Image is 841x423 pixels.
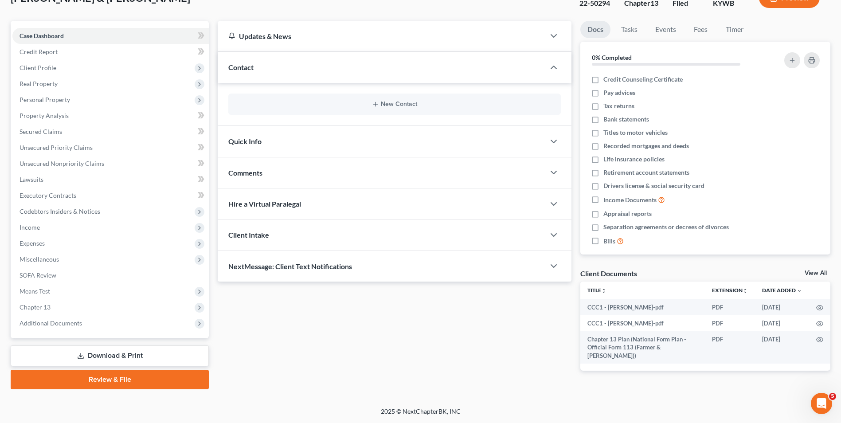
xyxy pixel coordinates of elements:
[12,28,209,44] a: Case Dashboard
[580,315,705,331] td: CCC1 - [PERSON_NAME]-pdf
[20,303,51,311] span: Chapter 13
[20,32,64,39] span: Case Dashboard
[12,108,209,124] a: Property Analysis
[603,141,689,150] span: Recorded mortgages and deeds
[603,155,665,164] span: Life insurance policies
[603,181,704,190] span: Drivers license & social security card
[228,137,262,145] span: Quick Info
[12,140,209,156] a: Unsecured Priority Claims
[20,160,104,167] span: Unsecured Nonpriority Claims
[712,287,748,294] a: Extensionunfold_more
[20,239,45,247] span: Expenses
[580,331,705,364] td: Chapter 13 Plan (National Form Plan - Official Form 113 (Farmer & [PERSON_NAME]))
[580,299,705,315] td: CCC1 - [PERSON_NAME]-pdf
[603,115,649,124] span: Bank statements
[20,144,93,151] span: Unsecured Priority Claims
[20,271,56,279] span: SOFA Review
[603,209,652,218] span: Appraisal reports
[592,54,632,61] strong: 0% Completed
[743,288,748,294] i: unfold_more
[601,288,606,294] i: unfold_more
[20,223,40,231] span: Income
[755,315,809,331] td: [DATE]
[603,237,615,246] span: Bills
[20,48,58,55] span: Credit Report
[11,345,209,366] a: Download & Print
[719,21,751,38] a: Timer
[603,75,683,84] span: Credit Counseling Certificate
[603,102,634,110] span: Tax returns
[20,96,70,103] span: Personal Property
[20,319,82,327] span: Additional Documents
[603,88,635,97] span: Pay advices
[228,262,352,270] span: NextMessage: Client Text Notifications
[12,124,209,140] a: Secured Claims
[755,331,809,364] td: [DATE]
[603,223,729,231] span: Separation agreements or decrees of divorces
[228,200,301,208] span: Hire a Virtual Paralegal
[805,270,827,276] a: View All
[235,101,554,108] button: New Contact
[580,21,610,38] a: Docs
[603,128,668,137] span: Titles to motor vehicles
[20,128,62,135] span: Secured Claims
[228,231,269,239] span: Client Intake
[20,208,100,215] span: Codebtors Insiders & Notices
[797,288,802,294] i: expand_more
[603,168,689,177] span: Retirement account statements
[228,31,534,41] div: Updates & News
[705,299,755,315] td: PDF
[614,21,645,38] a: Tasks
[687,21,715,38] a: Fees
[20,255,59,263] span: Miscellaneous
[20,64,56,71] span: Client Profile
[20,192,76,199] span: Executory Contracts
[580,269,637,278] div: Client Documents
[705,315,755,331] td: PDF
[11,370,209,389] a: Review & File
[228,168,262,177] span: Comments
[20,80,58,87] span: Real Property
[20,112,69,119] span: Property Analysis
[587,287,606,294] a: Titleunfold_more
[762,287,802,294] a: Date Added expand_more
[12,267,209,283] a: SOFA Review
[12,188,209,204] a: Executory Contracts
[829,393,836,400] span: 5
[12,172,209,188] a: Lawsuits
[20,176,43,183] span: Lawsuits
[755,299,809,315] td: [DATE]
[12,156,209,172] a: Unsecured Nonpriority Claims
[705,331,755,364] td: PDF
[20,287,50,295] span: Means Test
[12,44,209,60] a: Credit Report
[648,21,683,38] a: Events
[811,393,832,414] iframe: Intercom live chat
[603,196,657,204] span: Income Documents
[168,407,673,423] div: 2025 © NextChapterBK, INC
[228,63,254,71] span: Contact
